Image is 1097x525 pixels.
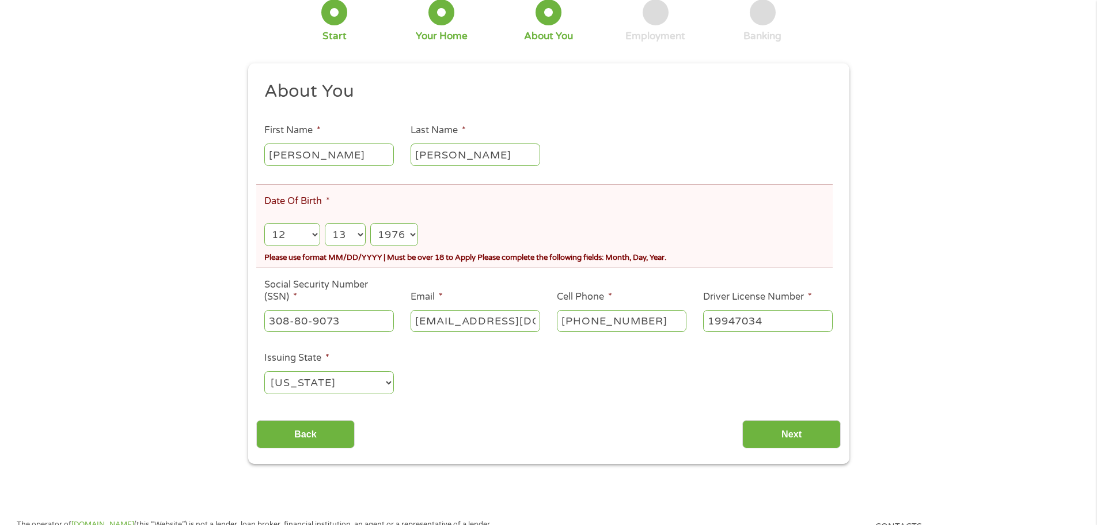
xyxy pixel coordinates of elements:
label: First Name [264,124,321,137]
div: Please use format MM/DD/YYYY | Must be over 18 to Apply Please complete the following fields: Mon... [264,248,832,264]
input: John [264,143,394,165]
input: Back [256,420,355,448]
input: 078-05-1120 [264,310,394,332]
h2: About You [264,80,824,103]
label: Date Of Birth [264,195,330,207]
label: Email [411,291,443,303]
label: Last Name [411,124,466,137]
label: Cell Phone [557,291,612,303]
input: john@gmail.com [411,310,540,332]
input: Smith [411,143,540,165]
div: About You [524,30,573,43]
label: Driver License Number [703,291,812,303]
input: (541) 754-3010 [557,310,686,332]
div: Start [322,30,347,43]
div: Banking [743,30,781,43]
div: Employment [625,30,685,43]
input: Next [742,420,841,448]
div: Your Home [416,30,468,43]
label: Social Security Number (SSN) [264,279,394,303]
label: Issuing State [264,352,329,364]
